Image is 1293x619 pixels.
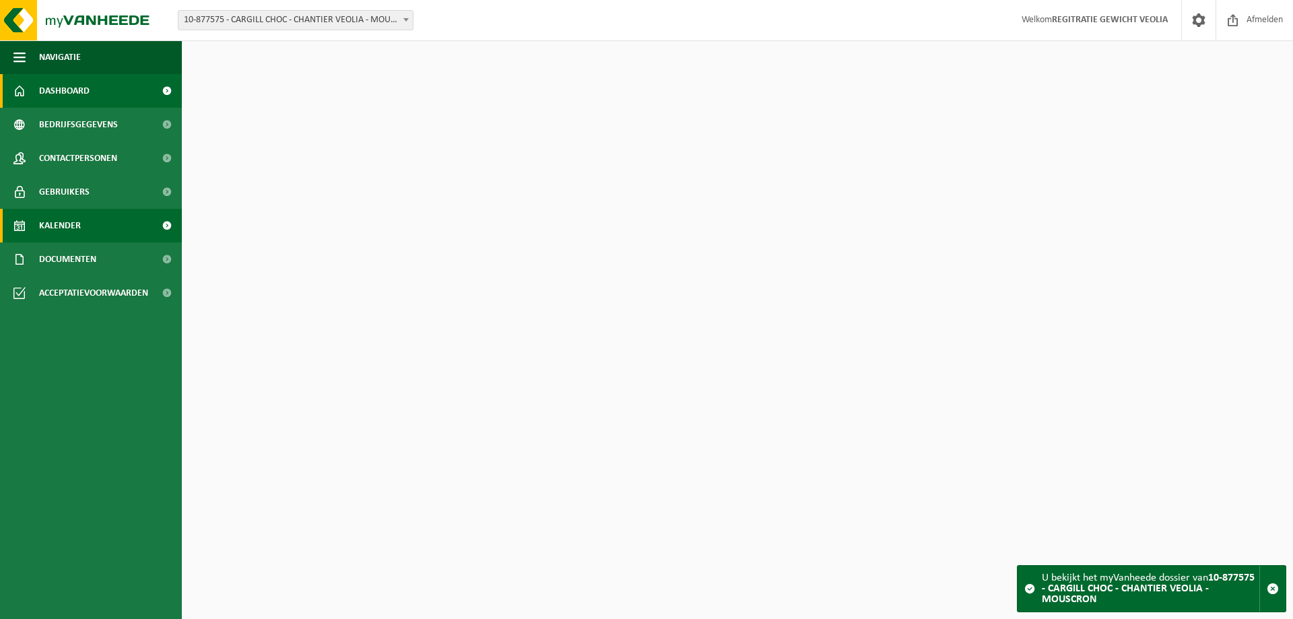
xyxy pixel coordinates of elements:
[39,175,90,209] span: Gebruikers
[39,40,81,74] span: Navigatie
[1052,15,1168,25] strong: REGITRATIE GEWICHT VEOLIA
[178,10,413,30] span: 10-877575 - CARGILL CHOC - CHANTIER VEOLIA - MOUSCRON
[39,242,96,276] span: Documenten
[1042,566,1259,612] div: U bekijkt het myVanheede dossier van
[39,141,117,175] span: Contactpersonen
[39,209,81,242] span: Kalender
[178,11,413,30] span: 10-877575 - CARGILL CHOC - CHANTIER VEOLIA - MOUSCRON
[39,108,118,141] span: Bedrijfsgegevens
[39,74,90,108] span: Dashboard
[39,276,148,310] span: Acceptatievoorwaarden
[1042,573,1255,605] strong: 10-877575 - CARGILL CHOC - CHANTIER VEOLIA - MOUSCRON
